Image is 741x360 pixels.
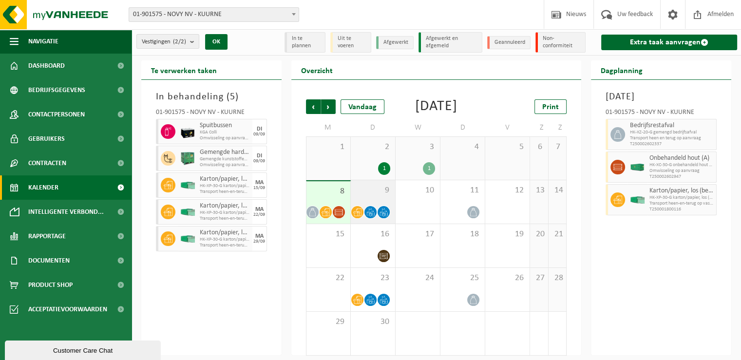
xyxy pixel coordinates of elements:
div: 22/09 [253,212,265,217]
span: Vestigingen [142,35,186,49]
span: 24 [400,273,435,284]
td: Z [549,119,567,136]
span: Gebruikers [28,127,65,151]
span: 30 [356,317,390,327]
span: 6 [535,142,543,152]
div: 09/09 [253,132,265,137]
div: 01-901575 - NOVY NV - KUURNE [606,109,717,119]
div: MA [255,180,264,186]
img: HK-XP-30-GN-00 [630,196,645,204]
span: 22 [311,273,345,284]
a: Extra taak aanvragen [601,35,737,50]
span: KGA Colli [200,130,250,135]
span: Onbehandeld hout (A) [649,154,714,162]
div: DI [257,126,262,132]
span: Gemengde kunststoffen (recycleerbaar), inclusief PVC [200,156,250,162]
li: Non-conformiteit [535,32,586,53]
div: 1 [378,162,390,175]
td: Z [530,119,548,136]
div: 29/09 [253,239,265,244]
span: Vorige [306,99,321,114]
span: Omwisseling op aanvraag [649,168,714,174]
span: Transport heen-en-terug op vaste frequentie [200,216,250,222]
span: T250001800116 [649,207,714,212]
li: In te plannen [285,32,325,53]
span: Bedrijfsrestafval [630,122,714,130]
span: 01-901575 - NOVY NV - KUURNE [129,8,299,21]
span: 15 [311,229,345,240]
span: 18 [445,229,480,240]
span: 5 [490,142,525,152]
span: 17 [400,229,435,240]
span: Transport heen-en-terug op vaste frequentie [649,201,714,207]
h3: In behandeling ( ) [156,90,267,104]
span: 11 [445,185,480,196]
td: D [440,119,485,136]
span: 9 [356,185,390,196]
img: HK-XP-30-GN-00 [180,182,195,189]
span: Rapportage [28,224,66,248]
span: Bedrijfsgegevens [28,78,85,102]
td: W [396,119,440,136]
span: HK-XP-30-G karton/papier, los (bedrijven) [200,237,250,243]
span: Documenten [28,248,70,273]
span: 4 [445,142,480,152]
span: 10 [400,185,435,196]
div: DI [257,153,262,159]
span: Transport heen-en-terug op vaste frequentie [200,189,250,195]
li: Afgewerkt [376,36,414,49]
div: MA [255,207,264,212]
span: Transport heen en terug op aanvraag [630,135,714,141]
iframe: chat widget [5,339,163,360]
div: 1 [423,162,435,175]
h3: [DATE] [606,90,717,104]
span: 29 [311,317,345,327]
span: HK-XZ-20-G gemengd bedrijfsafval [630,130,714,135]
span: 25 [445,273,480,284]
span: 12 [490,185,525,196]
td: M [306,119,351,136]
span: Navigatie [28,29,58,54]
span: 27 [535,273,543,284]
li: Afgewerkt en afgemeld [418,32,482,53]
li: Geannuleerd [487,36,531,49]
td: V [485,119,530,136]
div: Vandaag [341,99,384,114]
span: 14 [553,185,562,196]
span: 13 [535,185,543,196]
span: Transport heen-en-terug op vaste frequentie [200,243,250,248]
count: (2/2) [173,38,186,45]
span: Acceptatievoorwaarden [28,297,107,322]
div: 01-901575 - NOVY NV - KUURNE [156,109,267,119]
img: PB-HB-1400-HPE-GN-01 [180,151,195,166]
h2: Dagplanning [591,60,652,79]
span: Karton/papier, los (bedrijven) [200,202,250,210]
span: 1 [311,142,345,152]
span: 7 [553,142,562,152]
img: PB-LB-0680-HPE-BK-11 [180,124,195,139]
span: Contracten [28,151,66,175]
span: T250002602947 [649,174,714,180]
span: 8 [311,186,345,197]
span: 19 [490,229,525,240]
span: 01-901575 - NOVY NV - KUURNE [129,7,299,22]
td: D [351,119,396,136]
span: Karton/papier, los (bedrijven) [649,187,714,195]
span: 20 [535,229,543,240]
span: 5 [230,92,235,102]
a: Print [534,99,567,114]
span: Print [542,103,559,111]
span: HK-XP-30-G karton/papier, los (bedrijven) [649,195,714,201]
span: Karton/papier, los (bedrijven) [200,229,250,237]
img: HK-XC-40-GN-00 [630,164,645,171]
span: T250002602337 [630,141,714,147]
span: Omwisseling op aanvraag (excl. voorrijkost) [200,135,250,141]
div: [DATE] [415,99,457,114]
button: OK [205,34,228,50]
img: HK-XP-30-GN-00 [180,235,195,243]
span: 23 [356,273,390,284]
span: Contactpersonen [28,102,85,127]
span: Dashboard [28,54,65,78]
h2: Overzicht [291,60,342,79]
span: Volgende [321,99,336,114]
